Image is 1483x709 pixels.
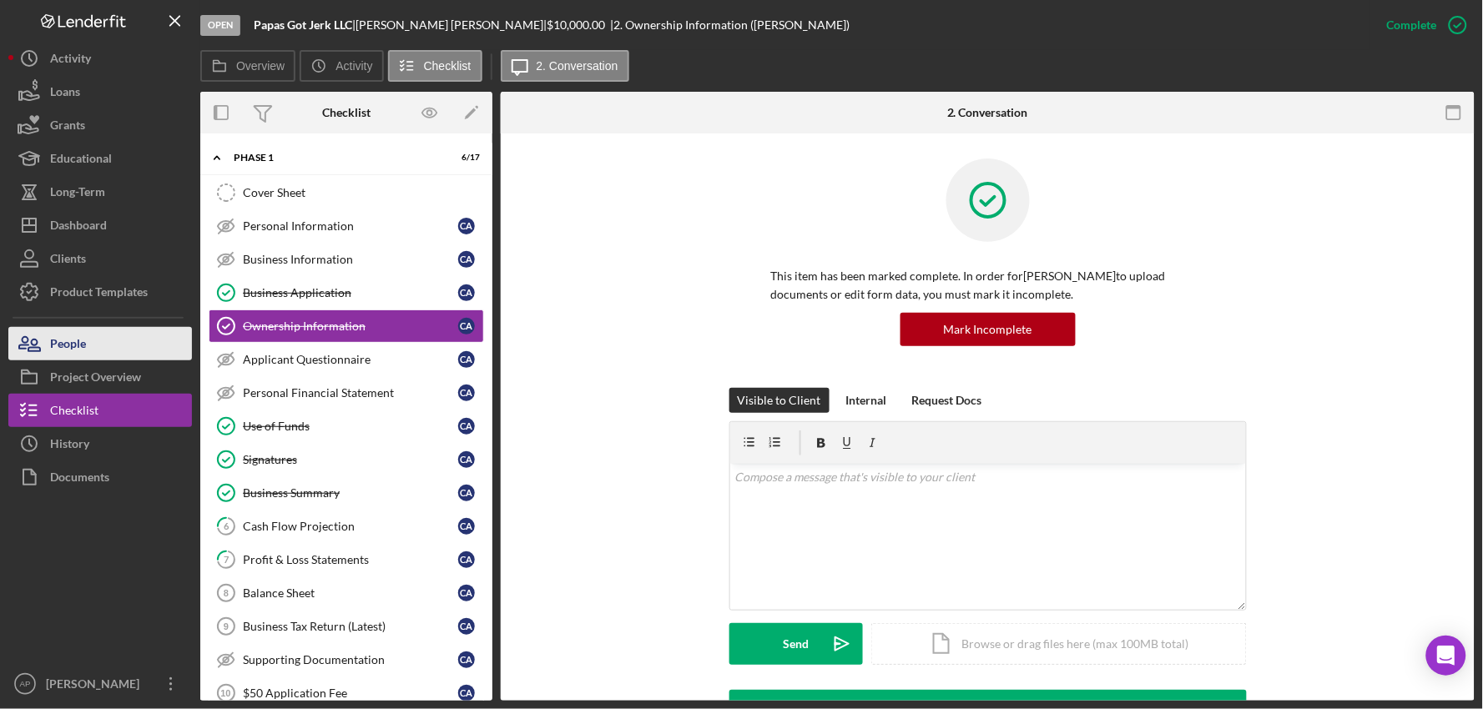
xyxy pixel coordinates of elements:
div: Checklist [322,106,371,119]
div: C A [458,351,475,368]
div: C A [458,585,475,601]
a: SignaturesCA [209,443,484,476]
div: Request Docs [912,388,982,413]
div: Open [200,15,240,36]
div: C A [458,284,475,301]
a: 8Balance SheetCA [209,576,484,610]
button: Activity [8,42,192,75]
button: Send [729,623,863,665]
div: Applicant Questionnaire [243,353,458,366]
button: People [8,327,192,360]
div: C A [458,618,475,635]
div: C A [458,385,475,401]
div: Clients [50,242,86,279]
tspan: 10 [220,688,230,698]
div: Cash Flow Projection [243,520,458,533]
a: 6Cash Flow ProjectionCA [209,510,484,543]
a: Ownership InformationCA [209,309,484,343]
div: Business Application [243,286,458,299]
button: Loans [8,75,192,108]
div: Signatures [243,453,458,466]
div: 6 / 17 [450,153,480,163]
button: Overview [200,50,295,82]
a: Personal InformationCA [209,209,484,243]
div: History [50,427,89,465]
div: Use of Funds [243,420,458,433]
div: C A [458,485,475,501]
button: Long-Term [8,175,192,209]
a: Use of FundsCA [209,410,484,443]
text: AP [20,680,31,689]
a: Business SummaryCA [209,476,484,510]
button: Product Templates [8,275,192,309]
div: Phase 1 [234,153,438,163]
div: Checklist [50,394,98,431]
div: $50 Application Fee [243,686,458,700]
div: C A [458,418,475,435]
div: Supporting Documentation [243,653,458,666]
div: | [254,18,356,32]
a: Grants [8,108,192,142]
button: History [8,427,192,460]
a: Applicant QuestionnaireCA [209,343,484,376]
button: Internal [838,388,895,413]
button: Dashboard [8,209,192,242]
div: $10,000.00 [547,18,610,32]
label: 2. Conversation [537,59,618,73]
label: Overview [236,59,285,73]
div: C A [458,451,475,468]
button: Activity [300,50,383,82]
a: Personal Financial StatementCA [209,376,484,410]
div: Activity [50,42,91,79]
div: Project Overview [50,360,141,398]
a: 7Profit & Loss StatementsCA [209,543,484,576]
button: Educational [8,142,192,175]
div: Business Summary [243,486,458,500]
div: C A [458,218,475,234]
div: Complete [1387,8,1437,42]
tspan: 8 [224,588,229,598]
div: C A [458,651,475,668]
div: Internal [846,388,887,413]
div: C A [458,685,475,701]
a: 9Business Tax Return (Latest)CA [209,610,484,643]
label: Checklist [424,59,472,73]
a: Supporting DocumentationCA [209,643,484,676]
div: Personal Financial Statement [243,386,458,400]
tspan: 7 [224,554,230,565]
div: Visible to Client [738,388,821,413]
tspan: 6 [224,520,230,531]
label: Activity [335,59,372,73]
div: C A [458,318,475,334]
button: Documents [8,460,192,494]
a: Clients [8,242,192,275]
div: Mark Incomplete [944,313,1032,346]
div: [PERSON_NAME] [42,667,150,705]
div: C A [458,251,475,268]
a: Business ApplicationCA [209,276,484,309]
div: Cover Sheet [243,186,483,199]
div: Send [783,623,809,665]
div: Educational [50,142,112,179]
a: Business InformationCA [209,243,484,276]
button: Mark Incomplete [900,313,1076,346]
div: Documents [50,460,109,498]
b: Papas Got Jerk LLC [254,18,352,32]
div: Business Information [243,253,458,266]
button: Checklist [388,50,482,82]
button: Request Docs [904,388,991,413]
button: AP[PERSON_NAME] [8,667,192,701]
button: 2. Conversation [501,50,629,82]
div: People [50,327,86,365]
div: Ownership Information [243,319,458,333]
div: | 2. Ownership Information ([PERSON_NAME]) [610,18,850,32]
div: Open Intercom Messenger [1426,636,1466,676]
